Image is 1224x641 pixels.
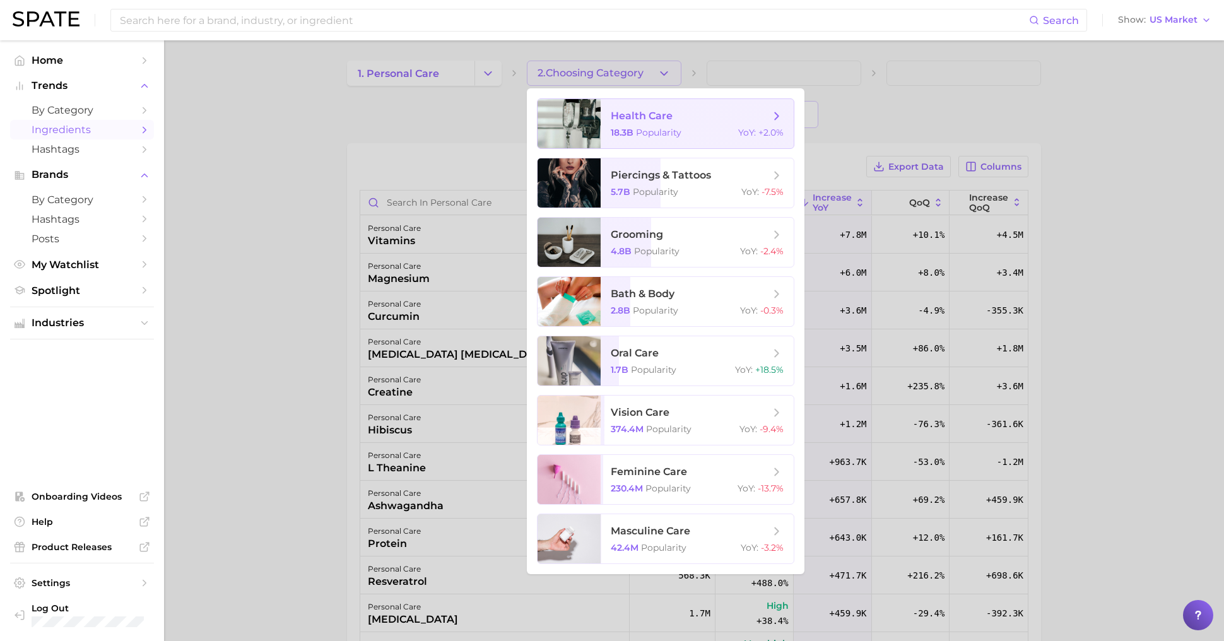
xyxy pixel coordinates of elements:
[32,603,160,614] span: Log Out
[32,317,132,329] span: Industries
[32,491,132,502] span: Onboarding Videos
[633,305,678,316] span: Popularity
[758,483,784,494] span: -13.7%
[611,406,669,418] span: vision care
[13,11,79,26] img: SPATE
[631,364,676,375] span: Popularity
[32,143,132,155] span: Hashtags
[634,245,680,257] span: Popularity
[611,347,659,359] span: oral care
[646,423,691,435] span: Popularity
[611,525,690,537] span: masculine care
[611,228,663,240] span: grooming
[758,127,784,138] span: +2.0%
[527,88,804,574] ul: 2.Choosing Category
[10,120,154,139] a: Ingredients
[32,233,132,245] span: Posts
[641,542,686,553] span: Popularity
[738,127,756,138] span: YoY :
[611,305,630,316] span: 2.8b
[119,9,1029,31] input: Search here for a brand, industry, or ingredient
[738,483,755,494] span: YoY :
[611,466,687,478] span: feminine care
[645,483,691,494] span: Popularity
[10,76,154,95] button: Trends
[32,80,132,91] span: Trends
[32,124,132,136] span: Ingredients
[32,259,132,271] span: My Watchlist
[10,229,154,249] a: Posts
[10,50,154,70] a: Home
[32,169,132,180] span: Brands
[1150,16,1198,23] span: US Market
[32,541,132,553] span: Product Releases
[611,127,633,138] span: 18.3b
[32,104,132,116] span: by Category
[10,209,154,229] a: Hashtags
[611,245,632,257] span: 4.8b
[762,186,784,197] span: -7.5%
[761,542,784,553] span: -3.2%
[32,285,132,297] span: Spotlight
[10,538,154,556] a: Product Releases
[741,186,759,197] span: YoY :
[32,577,132,589] span: Settings
[611,288,674,300] span: bath & body
[10,573,154,592] a: Settings
[611,423,644,435] span: 374.4m
[735,364,753,375] span: YoY :
[10,487,154,506] a: Onboarding Videos
[739,423,757,435] span: YoY :
[32,516,132,527] span: Help
[10,100,154,120] a: by Category
[1115,12,1215,28] button: ShowUS Market
[1043,15,1079,26] span: Search
[10,314,154,332] button: Industries
[32,54,132,66] span: Home
[740,305,758,316] span: YoY :
[10,512,154,531] a: Help
[32,194,132,206] span: by Category
[760,305,784,316] span: -0.3%
[32,213,132,225] span: Hashtags
[636,127,681,138] span: Popularity
[611,483,643,494] span: 230.4m
[10,165,154,184] button: Brands
[741,542,758,553] span: YoY :
[755,364,784,375] span: +18.5%
[10,190,154,209] a: by Category
[740,245,758,257] span: YoY :
[760,423,784,435] span: -9.4%
[611,186,630,197] span: 5.7b
[10,139,154,159] a: Hashtags
[1118,16,1146,23] span: Show
[633,186,678,197] span: Popularity
[760,245,784,257] span: -2.4%
[611,169,711,181] span: piercings & tattoos
[611,542,638,553] span: 42.4m
[10,599,154,631] a: Log out. Currently logged in with e-mail sameera.polavar@gmail.com.
[611,364,628,375] span: 1.7b
[611,110,673,122] span: health care
[10,281,154,300] a: Spotlight
[10,255,154,274] a: My Watchlist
